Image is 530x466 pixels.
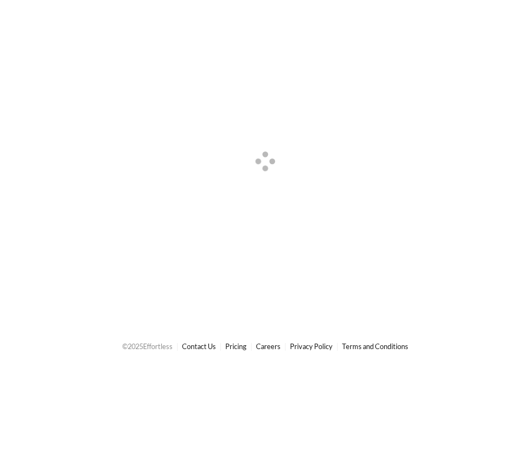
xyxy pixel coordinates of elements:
a: Terms and Conditions [342,342,408,351]
a: Pricing [225,342,247,351]
a: Privacy Policy [290,342,333,351]
a: Careers [256,342,281,351]
span: © 2025 Effortless [122,342,173,351]
a: Contact Us [182,342,216,351]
